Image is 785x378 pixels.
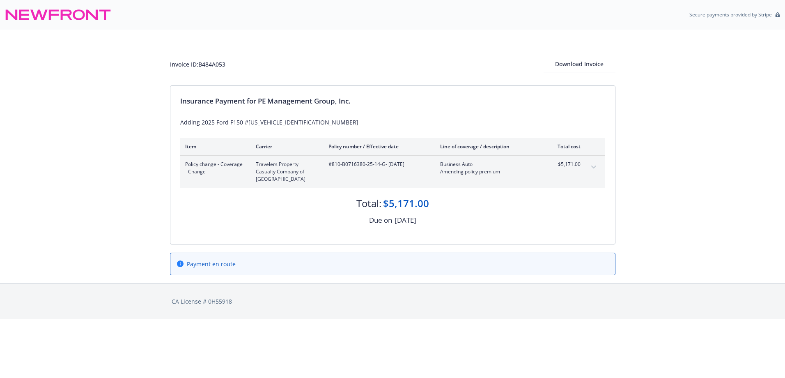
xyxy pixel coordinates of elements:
div: Item [185,143,243,150]
button: expand content [587,161,600,174]
span: Travelers Property Casualty Company of [GEOGRAPHIC_DATA] [256,161,315,183]
div: Insurance Payment for PE Management Group, Inc. [180,96,605,106]
span: Business Auto [440,161,537,168]
div: Policy number / Effective date [328,143,427,150]
div: Total cost [550,143,581,150]
div: Due on [369,215,392,226]
div: $5,171.00 [383,196,429,210]
div: Line of coverage / description [440,143,537,150]
span: $5,171.00 [550,161,581,168]
span: #810-B0716380-25-14-G - [DATE] [328,161,427,168]
div: Total: [356,196,381,210]
span: Policy change - Coverage - Change [185,161,243,175]
p: Secure payments provided by Stripe [689,11,772,18]
span: Business AutoAmending policy premium [440,161,537,175]
div: CA License # 0H55918 [172,297,614,306]
button: Download Invoice [544,56,615,72]
div: Policy change - Coverage - ChangeTravelers Property Casualty Company of [GEOGRAPHIC_DATA]#810-B07... [180,156,605,188]
div: Carrier [256,143,315,150]
span: Amending policy premium [440,168,537,175]
div: Adding 2025 Ford F150 #[US_VEHICLE_IDENTIFICATION_NUMBER] [180,118,605,127]
div: [DATE] [395,215,416,226]
div: Invoice ID: B484A053 [170,60,225,69]
span: Payment en route [187,260,236,268]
